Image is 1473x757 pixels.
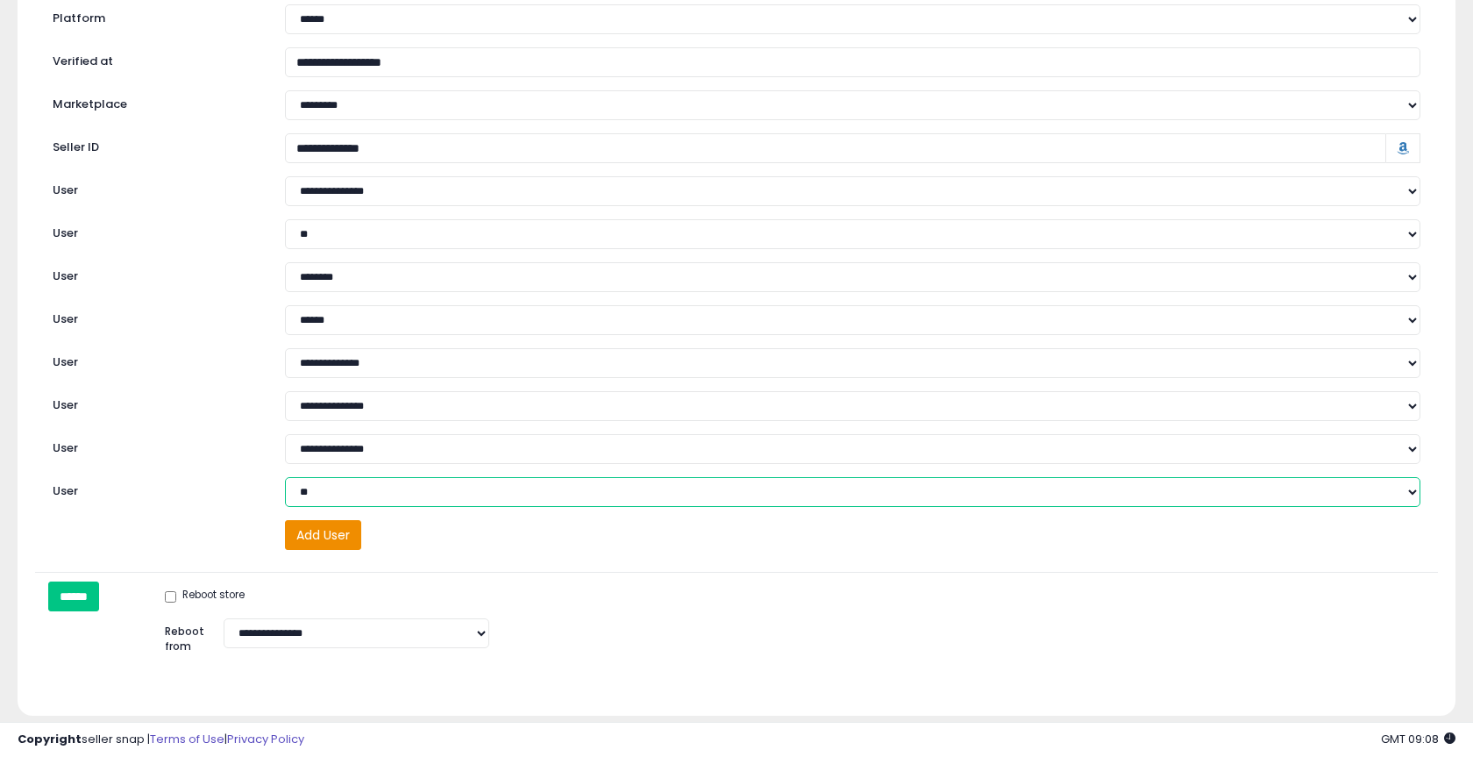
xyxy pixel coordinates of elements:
label: Verified at [39,47,272,70]
button: Add User [285,520,361,550]
label: User [39,477,272,500]
label: User [39,176,272,199]
label: Seller ID [39,133,272,156]
strong: Copyright [18,731,82,747]
a: Privacy Policy [227,731,304,747]
label: User [39,262,272,285]
label: User [39,434,272,457]
a: Terms of Use [150,731,224,747]
label: Platform [39,4,272,27]
label: Reboot from [152,618,210,653]
label: User [39,219,272,242]
label: User [39,305,272,328]
label: User [39,348,272,371]
label: Marketplace [39,90,272,113]
span: 2025-09-17 09:08 GMT [1381,731,1455,747]
label: User [39,391,272,414]
label: Reboot store [165,588,245,605]
input: Reboot store [165,591,176,603]
div: seller snap | | [18,732,304,748]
